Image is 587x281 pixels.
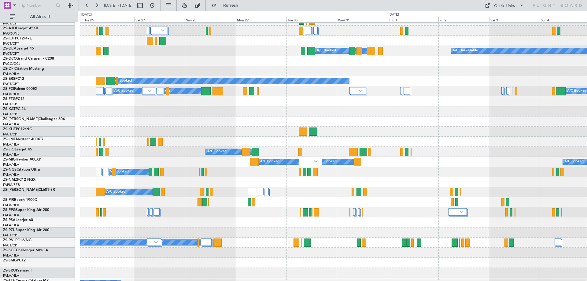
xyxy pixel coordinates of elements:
[3,41,19,46] a: FACT/CPT
[3,178,17,182] span: ZS-NMZ
[104,3,133,8] span: [DATE] - [DATE]
[3,87,14,91] span: ZS-FCI
[3,57,54,61] a: ZS-DCCGrand Caravan - C208
[3,269,16,272] span: ZS-SRU
[460,211,463,213] img: arrow-gray.svg
[286,17,337,22] div: Tue 30
[3,51,19,56] a: FACT/CPT
[3,107,16,111] span: ZS-KAT
[3,253,19,258] a: FALA/HLA
[317,157,337,166] div: A/C Booked
[3,82,19,86] a: FACT/CPT
[3,87,37,91] a: ZS-FCIFalcon 900EX
[7,12,66,22] button: All Aircraft
[3,138,43,141] a: ZS-LMFNextant 400XTi
[3,218,33,222] a: ZS-PSALearjet 60
[209,1,246,10] button: Refresh
[3,37,15,40] span: ZS-CJT
[337,17,388,22] div: Wed 31
[3,102,19,106] a: FACT/CPT
[3,178,35,182] a: ZS-NMZPC12 NGX
[3,117,39,121] span: ZS-[PERSON_NAME]
[3,198,37,202] a: ZS-PIRBeech 1900D
[207,147,227,156] div: A/C Booked
[3,223,19,227] a: FALA/HLA
[3,273,19,278] a: FALA/HLA
[3,238,15,242] span: ZS-RVL
[3,132,19,137] a: FACT/CPT
[3,208,16,212] span: ZS-PPG
[3,148,32,151] a: ZS-LRJLearjet 45
[3,97,24,101] a: ZS-FTGPC12
[3,233,19,238] a: FACT/CPT
[148,90,152,92] img: arrow-gray.svg
[3,72,19,76] a: FALA/HLA
[359,90,363,92] img: arrow-gray.svg
[3,148,15,151] span: ZS-LRJ
[3,47,17,50] span: ZS-DCA
[3,67,14,71] span: ZS-DFI
[109,167,129,176] div: A/C Booked
[114,87,134,96] div: A/C Booked
[452,46,478,55] div: A/C Unavailable
[3,238,31,242] a: ZS-RVLPC12/NG
[113,76,132,86] div: A/C Booked
[3,158,41,161] a: ZS-MIGHawker 900XP
[494,3,515,9] div: Quick Links
[3,259,17,262] span: ZS-SMG
[482,1,527,10] button: Quick Links
[3,57,16,61] span: ZS-DCC
[3,188,55,192] a: ZS-[PERSON_NAME]CL601-3R
[3,112,19,116] a: FACT/CPT
[185,17,236,22] div: Sun 28
[3,208,49,212] a: ZS-PPGSuper King Air 200
[3,172,19,177] a: FALA/HLA
[3,259,26,262] a: ZS-SMGPC12
[3,27,38,30] a: ZS-AJDLearjet 45XR
[154,241,158,243] img: arrow-gray.svg
[3,27,16,30] span: ZS-AJD
[3,249,16,252] span: ZS-SGC
[3,243,19,248] a: FACT/CPT
[236,17,286,22] div: Mon 29
[3,152,19,157] a: FALA/HLA
[564,157,584,166] div: A/C Booked
[3,168,17,172] span: ZS-NGS
[317,46,336,55] div: A/C Booked
[3,31,20,36] a: FAOR/JNB
[3,213,19,217] a: FALA/HLA
[3,138,16,141] span: ZS-LMF
[3,67,44,71] a: ZS-DFICitation Mustang
[3,128,32,131] a: ZS-KHTPC12/NG
[3,92,19,96] a: FALA/HLA
[3,37,32,40] a: ZS-CJTPC12/47E
[3,107,26,111] a: ZS-KATPC-24
[3,203,19,207] a: FALA/HLA
[3,61,20,66] a: FAGC/GCJ
[3,198,14,202] span: ZS-PIR
[3,228,49,232] a: ZS-PZUSuper King Air 200
[3,162,19,167] a: FALA/HLA
[3,188,39,192] span: ZS-[PERSON_NAME]
[3,142,19,147] a: FALA/HLA
[389,12,399,17] div: [DATE]
[19,1,54,10] input: Trip Number
[81,12,92,17] div: [DATE]
[84,17,135,22] div: Fri 26
[3,21,19,26] a: FACT/CPT
[3,97,16,101] span: ZS-FTG
[3,269,31,272] a: ZS-SRUPremier I
[314,160,318,163] img: arrow-gray.svg
[3,158,16,161] span: ZS-MIG
[3,122,19,127] a: FALA/HLA
[106,187,126,197] div: A/C Booked
[3,77,15,81] span: ZS-ERS
[3,228,16,232] span: ZS-PZU
[218,3,244,8] span: Refresh
[3,77,24,81] a: ZS-ERSPC12
[3,117,65,121] a: ZS-[PERSON_NAME]Challenger 604
[567,87,586,96] div: A/C Booked
[161,29,164,31] img: arrow-gray.svg
[438,17,489,22] div: Fri 2
[134,17,185,22] div: Sat 27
